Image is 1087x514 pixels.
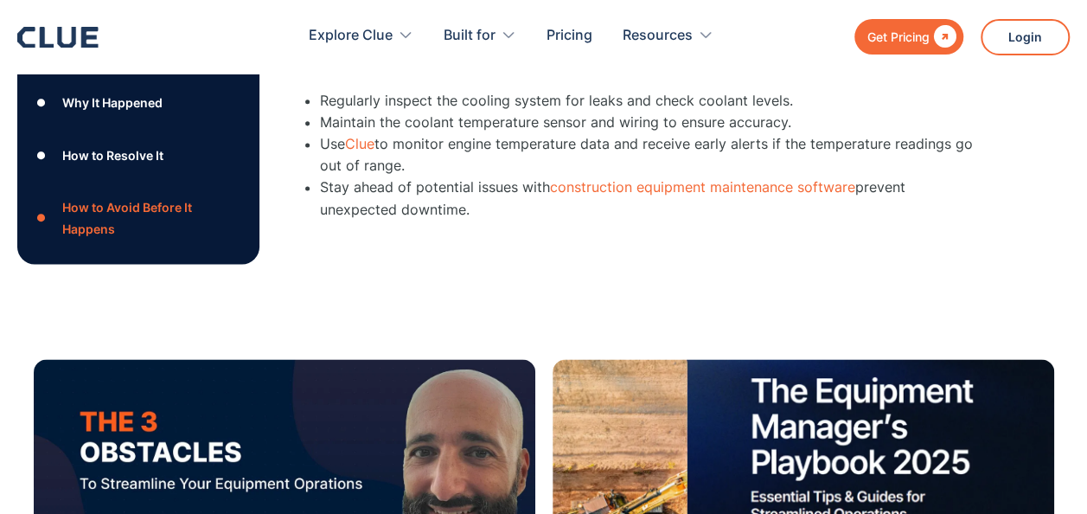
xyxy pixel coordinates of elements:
[320,112,977,133] li: Maintain the coolant temperature sensor and wiring to ensure accuracy.
[854,19,963,55] a: Get Pricing
[31,89,246,115] a: ●Why It Happened
[62,196,246,239] div: How to Avoid Before It Happens
[320,177,977,220] li: Stay ahead of potential issues with prevent unexpected downtime.
[62,145,163,166] div: How to Resolve It
[31,89,52,115] div: ●
[309,9,413,63] div: Explore Clue
[345,135,374,152] a: Clue
[31,205,52,231] div: ●
[547,9,592,63] a: Pricing
[444,9,496,63] div: Built for
[320,90,977,112] li: Regularly inspect the cooling system for leaks and check coolant levels.
[623,9,713,63] div: Resources
[31,196,246,239] a: ●How to Avoid Before It Happens
[309,9,393,63] div: Explore Clue
[31,143,52,169] div: ●
[62,91,163,112] div: Why It Happened
[320,133,977,177] li: Use to monitor engine temperature data and receive early alerts if the temperature readings go ou...
[31,143,246,169] a: ●How to Resolve It
[930,26,956,48] div: 
[550,178,855,196] a: construction equipment maintenance software
[981,19,1070,55] a: Login
[867,26,930,48] div: Get Pricing
[444,9,516,63] div: Built for
[623,9,693,63] div: Resources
